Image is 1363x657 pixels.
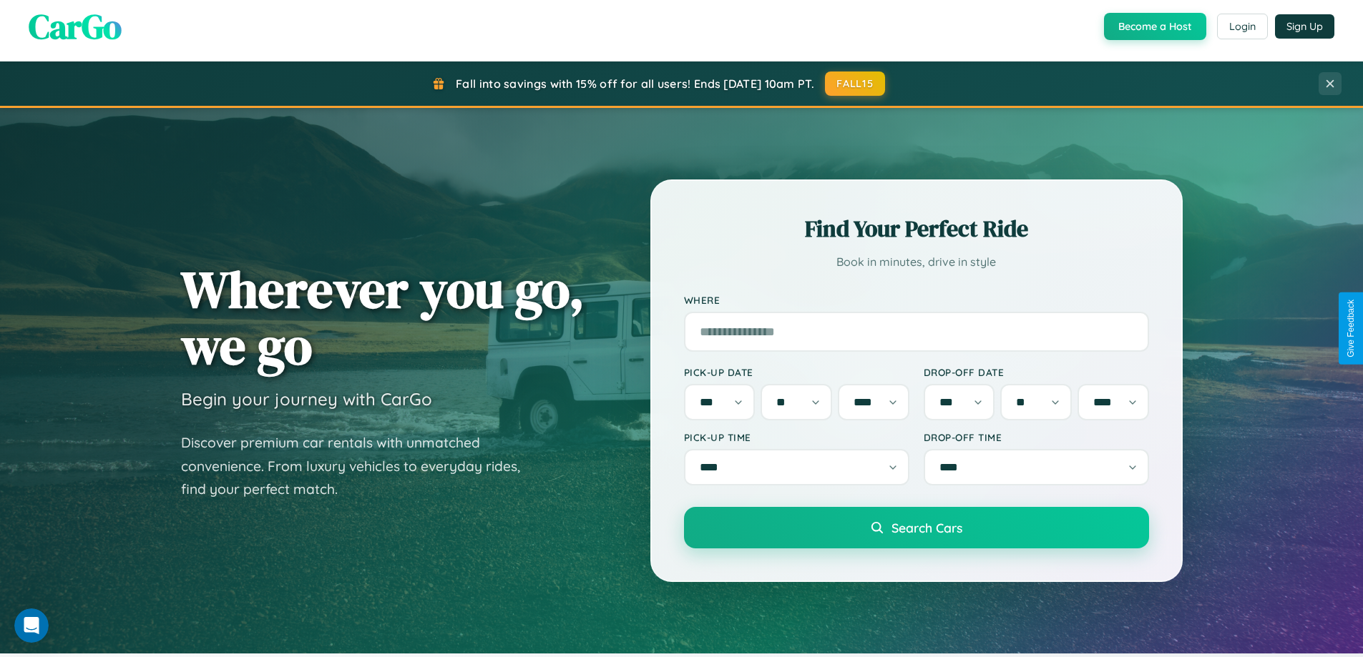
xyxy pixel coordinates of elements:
button: Become a Host [1104,13,1206,40]
h2: Find Your Perfect Ride [684,213,1149,244]
label: Drop-off Date [924,366,1149,378]
label: Where [684,294,1149,306]
button: Login [1217,14,1268,39]
button: FALL15 [825,71,885,96]
span: Fall into savings with 15% off for all users! Ends [DATE] 10am PT. [456,76,814,91]
label: Pick-up Date [684,366,909,378]
label: Pick-up Time [684,431,909,443]
iframe: Intercom live chat [14,608,49,643]
button: Search Cars [684,507,1149,548]
h1: Wherever you go, we go [181,261,585,374]
div: Give Feedback [1346,300,1356,357]
span: CarGo [29,3,122,50]
span: Search Cars [891,520,962,535]
p: Discover premium car rentals with unmatched convenience. From luxury vehicles to everyday rides, ... [181,431,539,501]
button: Sign Up [1275,14,1334,39]
p: Book in minutes, drive in style [684,252,1149,272]
h3: Begin your journey with CarGo [181,388,432,410]
label: Drop-off Time [924,431,1149,443]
